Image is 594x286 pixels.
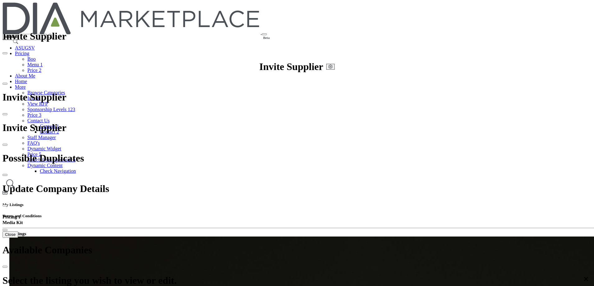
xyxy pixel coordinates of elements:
[27,146,61,151] a: Dynamic Widget
[15,45,35,50] a: ASUGSV
[27,90,65,95] a: Browse Categories
[2,220,23,225] a: Media Kit
[262,33,267,35] button: Toggle navigation
[2,52,7,54] button: Close
[2,122,592,134] h1: Invite Supplier
[2,204,7,206] button: Close
[27,56,36,62] a: Boo
[40,168,76,174] a: Check Navigation
[2,83,7,85] button: Close
[15,51,29,56] a: Pricing
[259,61,323,73] h1: Invite Supplier
[27,135,56,140] a: Staff Manager
[2,229,7,231] button: Close
[263,36,270,40] h6: Beta
[15,79,27,84] a: Home
[27,118,50,123] a: Contact Us
[2,177,19,190] a: Search
[27,112,41,118] a: Price 3
[2,30,262,35] a: Beta
[2,231,18,238] button: Close
[2,183,592,195] h1: Update Company Details
[15,84,26,90] a: More
[2,30,592,42] h1: Invite Supplier
[2,91,592,103] h1: Invite Supplier
[2,144,7,146] button: Close
[2,2,261,34] img: site Logo
[2,174,7,176] button: Close
[2,244,592,256] h1: Available Companies
[27,163,63,168] a: Dynamic Content
[2,113,7,115] button: Close
[27,152,41,157] a: Price 5
[27,68,41,73] a: Price 2
[27,140,40,146] a: FAQ's
[15,73,35,78] a: About Me
[27,107,75,112] a: Sponsorship Levels 123
[2,213,592,218] h5: Terms and Conditions
[27,62,43,67] a: Menu 1
[2,152,592,164] h1: Possible Duplicates
[27,101,48,106] a: View RFP
[2,266,7,268] button: Close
